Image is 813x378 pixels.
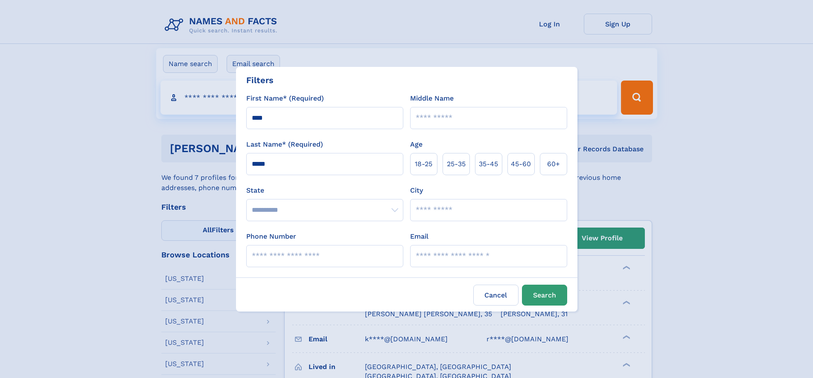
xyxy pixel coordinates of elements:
[410,93,454,104] label: Middle Name
[246,185,403,196] label: State
[447,159,466,169] span: 25‑35
[410,231,428,242] label: Email
[246,139,323,150] label: Last Name* (Required)
[246,93,324,104] label: First Name* (Required)
[547,159,560,169] span: 60+
[246,74,274,87] div: Filters
[511,159,531,169] span: 45‑60
[410,139,423,150] label: Age
[473,285,519,306] label: Cancel
[479,159,498,169] span: 35‑45
[522,285,567,306] button: Search
[246,231,296,242] label: Phone Number
[410,185,423,196] label: City
[415,159,432,169] span: 18‑25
